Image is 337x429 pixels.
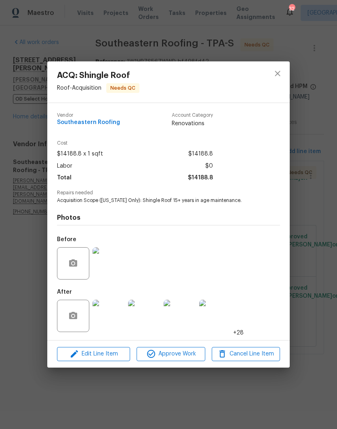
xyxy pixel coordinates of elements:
[57,190,280,196] span: Repairs needed
[212,347,280,361] button: Cancel Line Item
[233,329,244,337] span: +28
[57,71,139,80] span: ACQ: Shingle Roof
[57,141,213,146] span: Cost
[57,113,120,118] span: Vendor
[205,160,213,172] span: $0
[59,349,128,359] span: Edit Line Item
[57,237,76,242] h5: Before
[57,214,280,222] h4: Photos
[139,349,202,359] span: Approve Work
[57,85,101,91] span: Roof - Acquisition
[172,113,213,118] span: Account Category
[188,148,213,160] span: $14188.8
[57,347,130,361] button: Edit Line Item
[57,172,72,184] span: Total
[289,5,295,13] div: 32
[107,84,139,92] span: Needs QC
[57,148,103,160] span: $14188.8 x 1 sqft
[172,120,213,128] span: Renovations
[57,160,72,172] span: Labor
[57,197,258,204] span: Acquisition Scope ([US_STATE] Only): Shingle Roof 15+ years in age maintenance.
[57,289,72,295] h5: After
[137,347,205,361] button: Approve Work
[57,120,120,126] span: Southeastern Roofing
[214,349,278,359] span: Cancel Line Item
[188,172,213,184] span: $14188.8
[268,64,287,83] button: close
